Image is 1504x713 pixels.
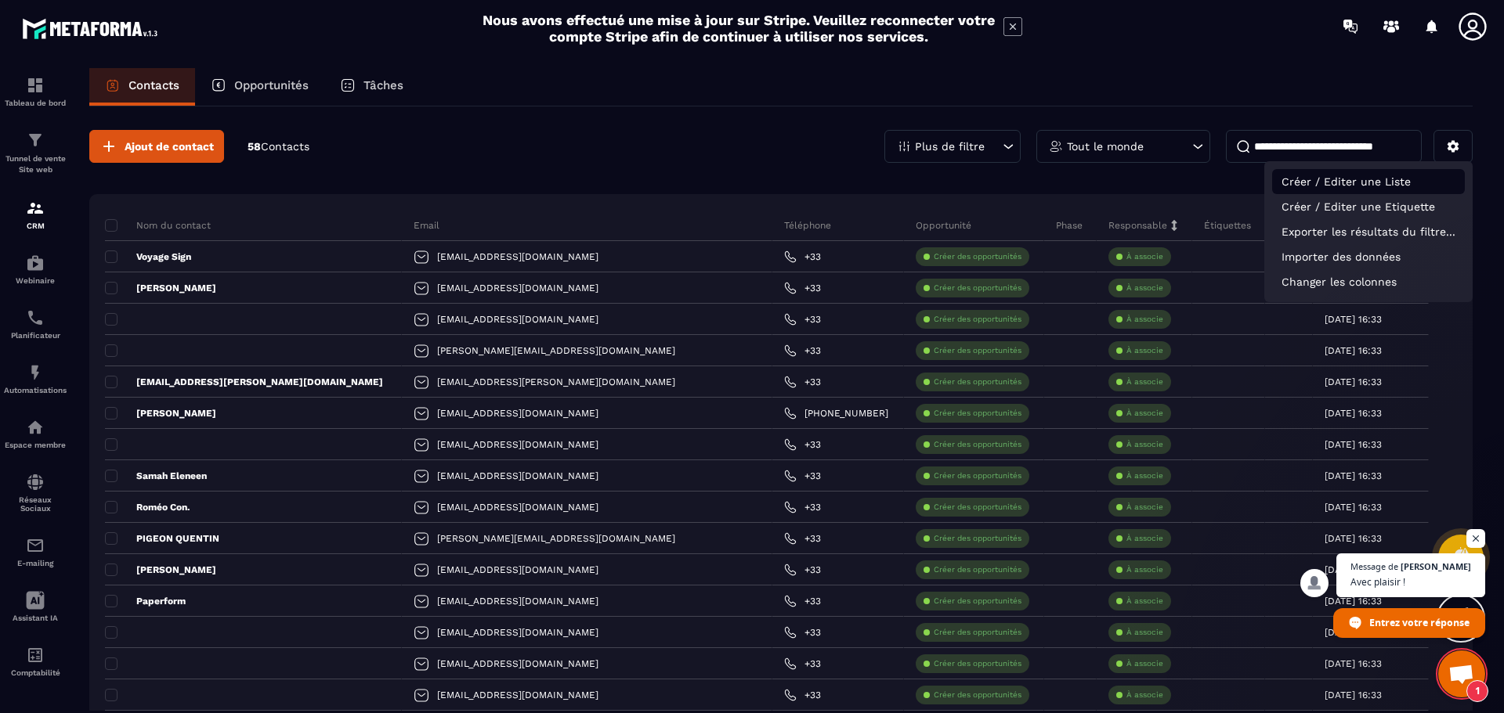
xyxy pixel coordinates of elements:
[1466,680,1488,702] span: 1
[934,690,1021,700] p: Créer des opportunités
[105,470,207,482] p: Samah Eleneen
[26,536,45,555] img: email
[105,250,191,263] p: Voyage Sign
[784,219,831,232] p: Téléphone
[195,68,324,106] a: Opportunités
[784,657,821,670] a: +33
[1126,533,1163,544] p: À associe
[784,595,821,607] a: +33
[1272,219,1465,244] p: Exporter les résultats du filtre...
[26,254,45,272] img: automations
[22,14,163,43] img: logo
[4,242,67,297] a: automationsautomationsWebinaire
[105,501,190,513] p: Roméo Con.
[1126,408,1163,419] p: À associe
[4,668,67,677] p: Comptabilité
[934,533,1021,544] p: Créer des opportunités
[1126,502,1163,513] p: À associe
[4,524,67,579] a: emailemailE-mailing
[934,658,1021,669] p: Créer des opportunités
[1126,283,1163,293] p: À associe
[4,119,67,187] a: formationformationTunnel de vente Site web
[1126,376,1163,387] p: À associe
[784,282,821,294] a: +33
[1325,564,1382,575] p: [DATE] 16:33
[4,559,67,567] p: E-mailing
[4,351,67,406] a: automationsautomationsAutomatisations
[26,363,45,382] img: automations
[1350,562,1398,571] span: Message de
[1204,219,1251,232] p: Étiquettes
[128,78,179,92] p: Contacts
[1126,658,1163,669] p: À associe
[26,199,45,218] img: formation
[784,532,821,545] a: +33
[4,187,67,242] a: formationformationCRM
[784,438,821,451] a: +33
[1056,219,1083,232] p: Phase
[784,376,821,388] a: +33
[482,12,996,45] h2: Nous avons effectué une mise à jour sur Stripe. Veuillez reconnecter votre compte Stripe afin de ...
[1325,408,1382,419] p: [DATE] 16:33
[4,331,67,340] p: Planificateur
[26,131,45,149] img: formation
[934,596,1021,607] p: Créer des opportunités
[4,634,67,689] a: accountantaccountantComptabilité
[784,470,821,482] a: +33
[1272,169,1465,194] p: Créer / Editer une Liste
[784,501,821,513] a: +33
[1369,609,1470,636] span: Entrez votre réponse
[1325,345,1382,356] p: [DATE] 16:33
[26,308,45,327] img: scheduler
[324,68,419,106] a: Tâches
[934,376,1021,387] p: Créer des opportunités
[89,68,195,106] a: Contacts
[4,406,67,461] a: automationsautomationsEspace membre
[4,386,67,394] p: Automatisations
[934,314,1021,325] p: Créer des opportunités
[1401,562,1471,571] span: [PERSON_NAME]
[934,439,1021,450] p: Créer des opportunités
[4,221,67,230] p: CRM
[1126,564,1163,575] p: À associe
[26,646,45,664] img: accountant
[4,579,67,634] a: Assistant IA
[784,407,888,420] a: [PHONE_NUMBER]
[1438,650,1485,697] div: Ouvrir le chat
[916,219,971,232] p: Opportunité
[1272,244,1465,269] p: Importer des données
[1325,533,1382,544] p: [DATE] 16:33
[4,297,67,351] a: schedulerschedulerPlanificateur
[784,689,821,701] a: +33
[125,139,214,154] span: Ajout de contact
[26,76,45,95] img: formation
[934,502,1021,513] p: Créer des opportunités
[105,219,211,232] p: Nom du contact
[26,418,45,437] img: automations
[414,219,439,232] p: Email
[934,283,1021,293] p: Créer des opportunités
[1126,345,1163,356] p: À associe
[4,495,67,513] p: Réseaux Sociaux
[4,614,67,622] p: Assistant IA
[1272,269,1465,294] p: Changer les colonnes
[89,130,224,163] button: Ajout de contact
[26,473,45,492] img: social-network
[1067,141,1144,152] p: Tout le monde
[105,282,216,294] p: [PERSON_NAME]
[784,313,821,326] a: +33
[1325,690,1382,700] p: [DATE] 16:33
[1108,219,1167,232] p: Responsable
[1126,690,1163,700] p: À associe
[1126,439,1163,450] p: À associe
[105,407,216,420] p: [PERSON_NAME]
[784,564,821,576] a: +33
[934,470,1021,481] p: Créer des opportunités
[784,344,821,357] a: +33
[1126,314,1163,325] p: À associe
[1325,502,1382,513] p: [DATE] 16:33
[1325,470,1382,481] p: [DATE] 16:33
[105,564,216,576] p: [PERSON_NAME]
[1325,658,1382,669] p: [DATE] 16:33
[248,139,309,154] p: 58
